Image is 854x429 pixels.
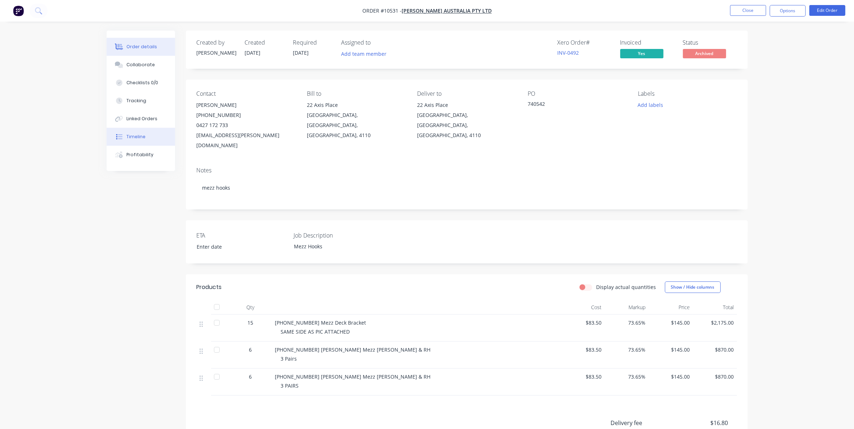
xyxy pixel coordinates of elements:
[197,39,236,46] div: Created by
[634,100,667,110] button: Add labels
[126,116,157,122] div: Linked Orders
[197,283,222,292] div: Products
[620,39,674,46] div: Invoiced
[126,152,153,158] div: Profitability
[683,39,737,46] div: Status
[107,56,175,74] button: Collaborate
[126,134,146,140] div: Timeline
[192,241,281,252] input: Enter date
[337,49,390,59] button: Add team member
[307,100,406,140] div: 22 Axis Place[GEOGRAPHIC_DATA], [GEOGRAPHIC_DATA], [GEOGRAPHIC_DATA], 4110
[675,419,728,427] span: $16.80
[607,319,646,326] span: 73.65%
[417,90,516,97] div: Deliver to
[558,49,579,56] a: INV-0492
[696,373,734,380] span: $870.00
[281,355,297,362] span: 3 Pairs
[652,346,690,353] span: $145.00
[275,373,431,380] span: [PHONE_NUMBER] [PERSON_NAME] Mezz [PERSON_NAME] & RH
[341,39,413,46] div: Assigned to
[607,346,646,353] span: 73.65%
[417,100,516,140] div: 22 Axis Place[GEOGRAPHIC_DATA], [GEOGRAPHIC_DATA], [GEOGRAPHIC_DATA], 4110
[696,346,734,353] span: $870.00
[107,74,175,92] button: Checklists 0/0
[560,300,605,315] div: Cost
[693,300,737,315] div: Total
[665,281,721,293] button: Show / Hide columns
[107,128,175,146] button: Timeline
[402,8,492,14] a: [PERSON_NAME] Australia Pty Ltd
[607,373,646,380] span: 73.65%
[248,319,254,326] span: 15
[293,49,309,56] span: [DATE]
[652,319,690,326] span: $145.00
[249,346,252,353] span: 6
[288,241,378,252] div: Mezz Hooks
[528,90,626,97] div: PO
[197,90,295,97] div: Contact
[307,90,406,97] div: Bill to
[563,319,602,326] span: $83.50
[281,382,299,389] span: 3 PAIRS
[417,100,516,110] div: 22 Axis Place
[107,38,175,56] button: Order details
[604,300,649,315] div: Markup
[683,49,726,58] span: Archived
[197,130,295,150] div: [EMAIL_ADDRESS][PERSON_NAME][DOMAIN_NAME]
[528,100,618,110] div: 740542
[107,110,175,128] button: Linked Orders
[197,120,295,130] div: 0427 172 733
[126,80,158,86] div: Checklists 0/0
[275,319,366,326] span: [PHONE_NUMBER] Mezz Deck Bracket
[620,49,663,58] span: Yes
[563,346,602,353] span: $83.50
[307,110,406,140] div: [GEOGRAPHIC_DATA], [GEOGRAPHIC_DATA], [GEOGRAPHIC_DATA], 4110
[197,110,295,120] div: [PHONE_NUMBER]
[197,177,737,199] div: mezz hooks
[596,283,656,291] label: Display actual quantities
[197,49,236,57] div: [PERSON_NAME]
[107,146,175,164] button: Profitability
[126,98,146,104] div: Tracking
[558,39,612,46] div: Xero Order #
[730,5,766,16] button: Close
[275,346,431,353] span: [PHONE_NUMBER] [PERSON_NAME] Mezz [PERSON_NAME] & RH
[107,92,175,110] button: Tracking
[197,100,295,150] div: [PERSON_NAME][PHONE_NUMBER]0427 172 733[EMAIL_ADDRESS][PERSON_NAME][DOMAIN_NAME]
[649,300,693,315] div: Price
[126,44,157,50] div: Order details
[245,39,285,46] div: Created
[638,90,737,97] div: Labels
[13,5,24,16] img: Factory
[197,100,295,110] div: [PERSON_NAME]
[294,231,384,240] label: Job Description
[126,62,155,68] div: Collaborate
[809,5,845,16] button: Edit Order
[696,319,734,326] span: $2,175.00
[307,100,406,110] div: 22 Axis Place
[417,110,516,140] div: [GEOGRAPHIC_DATA], [GEOGRAPHIC_DATA], [GEOGRAPHIC_DATA], 4110
[341,49,390,59] button: Add team member
[249,373,252,380] span: 6
[245,49,261,56] span: [DATE]
[362,8,402,14] span: Order #10531 -
[281,328,350,335] span: SAME SIDE AS PIC ATTACHED
[197,167,737,174] div: Notes
[770,5,806,17] button: Options
[293,39,333,46] div: Required
[652,373,690,380] span: $145.00
[229,300,272,315] div: Qty
[611,419,675,427] span: Delivery fee
[197,231,287,240] label: ETA
[563,373,602,380] span: $83.50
